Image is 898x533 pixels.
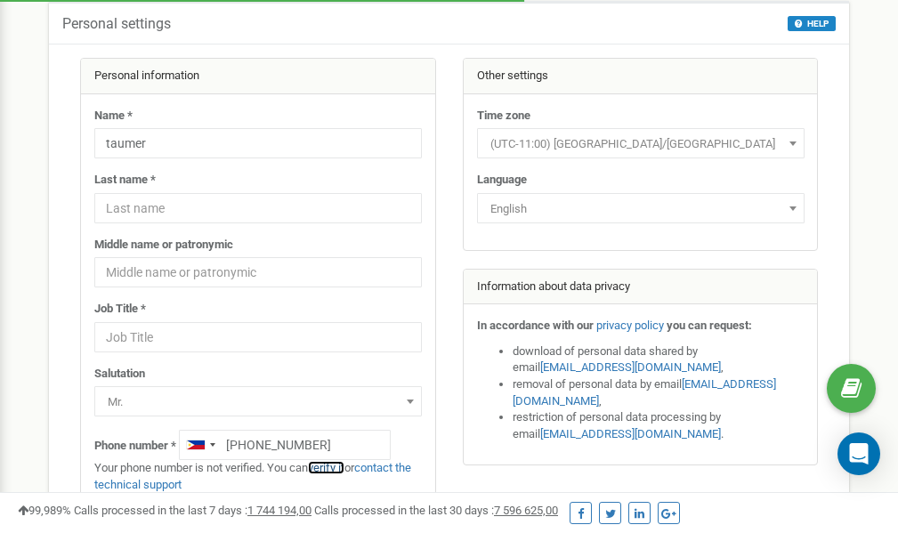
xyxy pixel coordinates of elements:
[94,322,422,352] input: Job Title
[540,360,721,374] a: [EMAIL_ADDRESS][DOMAIN_NAME]
[596,319,664,332] a: privacy policy
[94,193,422,223] input: Last name
[94,366,145,383] label: Salutation
[483,132,798,157] span: (UTC-11:00) Pacific/Midway
[667,319,752,332] strong: you can request:
[788,16,836,31] button: HELP
[477,128,805,158] span: (UTC-11:00) Pacific/Midway
[513,343,805,376] li: download of personal data shared by email ,
[94,460,422,493] p: Your phone number is not verified. You can or
[540,427,721,440] a: [EMAIL_ADDRESS][DOMAIN_NAME]
[464,59,818,94] div: Other settings
[180,431,221,459] div: Telephone country code
[94,386,422,416] span: Mr.
[247,504,311,517] u: 1 744 194,00
[464,270,818,305] div: Information about data privacy
[94,108,133,125] label: Name *
[94,237,233,254] label: Middle name or patronymic
[18,504,71,517] span: 99,989%
[513,377,776,408] a: [EMAIL_ADDRESS][DOMAIN_NAME]
[81,59,435,94] div: Personal information
[483,197,798,222] span: English
[513,376,805,409] li: removal of personal data by email ,
[62,16,171,32] h5: Personal settings
[179,430,391,460] input: +1-800-555-55-55
[477,193,805,223] span: English
[513,409,805,442] li: restriction of personal data processing by email .
[94,301,146,318] label: Job Title *
[74,504,311,517] span: Calls processed in the last 7 days :
[94,172,156,189] label: Last name *
[94,461,411,491] a: contact the technical support
[101,390,416,415] span: Mr.
[837,432,880,475] div: Open Intercom Messenger
[94,438,176,455] label: Phone number *
[494,504,558,517] u: 7 596 625,00
[94,128,422,158] input: Name
[314,504,558,517] span: Calls processed in the last 30 days :
[477,172,527,189] label: Language
[308,461,344,474] a: verify it
[477,319,594,332] strong: In accordance with our
[477,108,530,125] label: Time zone
[94,257,422,287] input: Middle name or patronymic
